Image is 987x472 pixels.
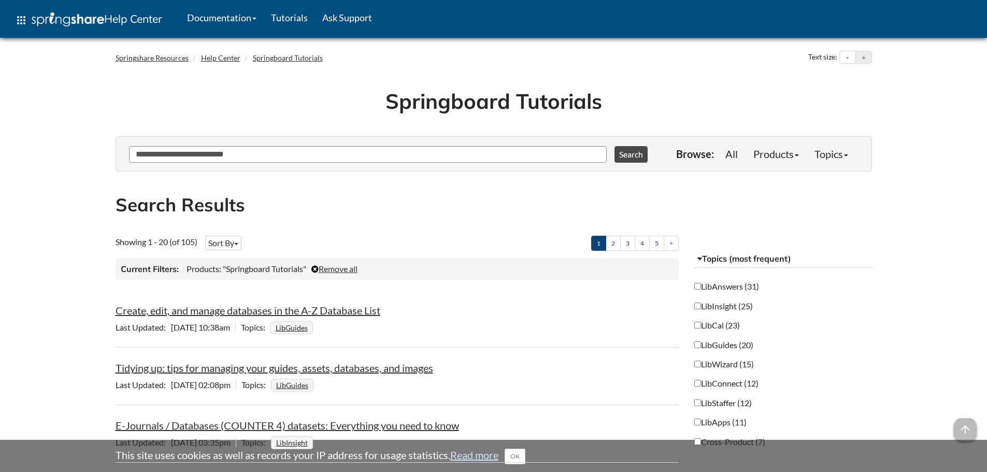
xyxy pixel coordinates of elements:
[676,147,714,161] p: Browse:
[694,281,759,292] label: LibAnswers (31)
[241,322,270,332] span: Topics
[187,264,221,274] span: Products:
[694,419,701,425] input: LibApps (11)
[241,380,271,390] span: Topics
[694,322,701,328] input: LibCal (23)
[694,341,701,348] input: LibGuides (20)
[121,263,179,275] h3: Current Filters
[856,51,871,64] button: Increase text size
[180,5,264,31] a: Documentation
[116,237,197,247] span: Showing 1 - 20 (of 105)
[275,435,309,450] a: LibInsight
[116,437,236,447] span: [DATE] 03:35pm
[807,144,856,164] a: Topics
[649,236,664,251] a: 5
[664,236,679,251] a: >
[275,378,310,393] a: LibGuides
[253,53,323,62] a: Springboard Tutorials
[694,250,872,268] button: Topics (most frequent)
[205,236,241,250] button: Sort By
[123,87,864,116] h1: Springboard Tutorials
[694,438,701,445] input: Cross-Product (7)
[694,359,754,370] label: LibWizard (15)
[116,322,235,332] span: [DATE] 10:38am
[105,448,882,464] div: This site uses cookies as well as records your IP address for usage statistics.
[694,378,759,389] label: LibConnect (12)
[620,236,635,251] a: 3
[694,397,752,409] label: LibStaffer (12)
[274,320,309,335] a: LibGuides
[694,303,701,309] input: LibInsight (25)
[694,283,701,290] input: LibAnswers (31)
[840,51,855,64] button: Decrease text size
[591,236,606,251] a: 1
[694,361,701,367] input: LibWizard (15)
[223,264,306,274] span: "Springboard Tutorials"
[694,417,747,428] label: LibApps (11)
[694,339,753,351] label: LibGuides (20)
[116,362,433,374] a: Tidying up: tips for managing your guides, assets, databases, and images
[694,436,765,448] label: Cross-Product (7)
[32,12,104,26] img: Springshare
[116,322,171,332] span: Last Updated
[718,144,746,164] a: All
[806,51,839,64] div: Text size:
[271,380,316,390] ul: Topics
[694,320,740,331] label: LibCal (23)
[271,437,316,447] ul: Topics
[116,53,189,62] a: Springshare Resources
[954,418,977,441] span: arrow_upward
[116,192,872,218] h2: Search Results
[8,5,169,36] a: apps Help Center
[15,14,27,26] span: apps
[264,5,315,31] a: Tutorials
[591,236,679,251] ul: Pagination of search results
[746,144,807,164] a: Products
[116,380,171,390] span: Last Updated
[606,236,621,251] a: 2
[635,236,650,251] a: 4
[694,399,701,406] input: LibStaffer (12)
[311,264,357,274] a: Remove all
[694,301,753,312] label: LibInsight (25)
[270,322,316,332] ul: Topics
[954,419,977,432] a: arrow_upward
[201,53,240,62] a: Help Center
[241,437,271,447] span: Topics
[116,437,171,447] span: Last Updated
[315,5,379,31] a: Ask Support
[116,304,380,317] a: Create, edit, and manage databases in the A-Z Database List
[104,12,162,25] span: Help Center
[116,419,459,432] a: E-Journals / Databases (COUNTER 4) datasets: Everything you need to know
[694,380,701,387] input: LibConnect (12)
[614,146,648,163] button: Search
[116,380,236,390] span: [DATE] 02:08pm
